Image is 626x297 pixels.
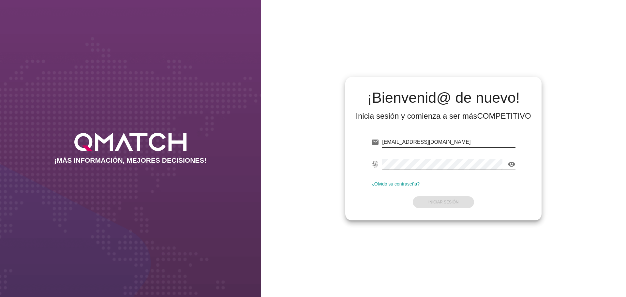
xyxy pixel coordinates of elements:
input: E-mail [382,137,515,147]
a: ¿Olvidó su contraseña? [371,181,420,186]
div: Inicia sesión y comienza a ser más [356,111,531,121]
h2: ¡MÁS INFORMACIÓN, MEJORES DECISIONES! [54,156,207,164]
i: visibility [508,160,515,168]
i: fingerprint [371,160,379,168]
strong: COMPETITIVO [477,111,531,120]
i: email [371,138,379,146]
h2: ¡Bienvenid@ de nuevo! [356,90,531,106]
